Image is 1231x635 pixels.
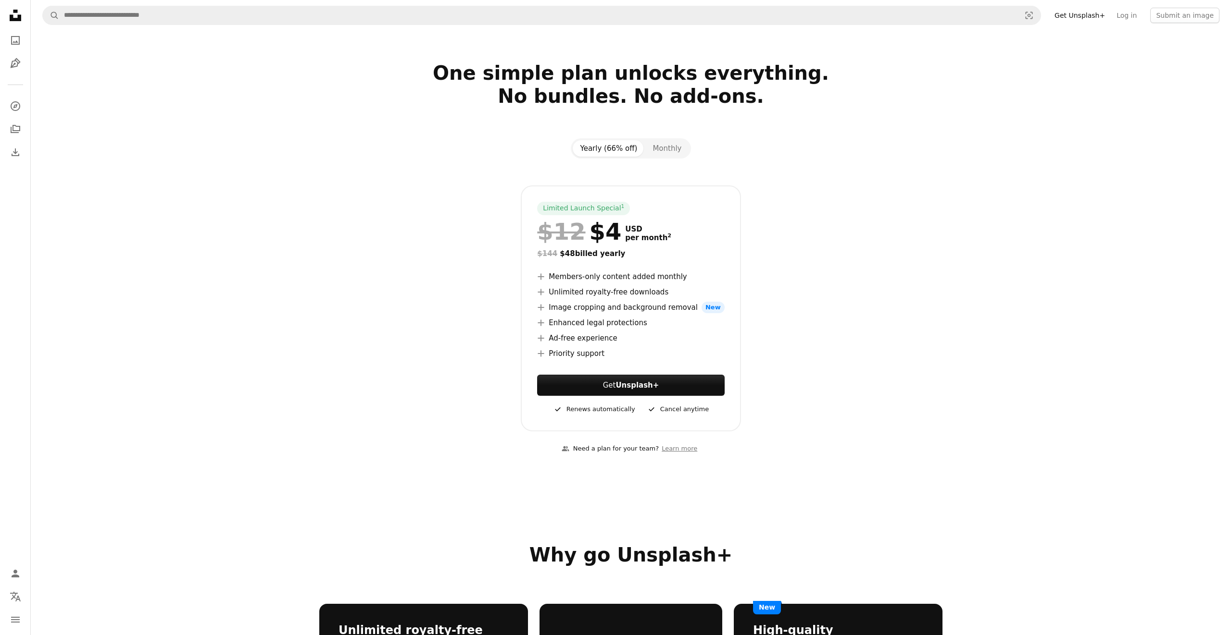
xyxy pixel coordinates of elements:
[647,403,709,415] div: Cancel anytime
[319,61,942,131] h2: One simple plan unlocks everything. No bundles. No add-ons.
[619,204,627,213] a: 1
[319,543,942,566] h2: Why go Unsplash+
[537,286,724,298] li: Unlimited royalty-free downloads
[537,248,724,259] div: $48 billed yearly
[537,317,724,329] li: Enhanced legal protections
[43,6,59,24] button: Search Unsplash
[625,233,671,242] span: per month
[6,120,25,139] a: Collections
[6,54,25,73] a: Illustrations
[1111,8,1143,23] a: Log in
[753,601,781,614] span: New
[1017,6,1041,24] button: Visual search
[537,202,630,215] div: Limited Launch Special
[553,403,635,415] div: Renews automatically
[615,381,659,390] strong: Unsplash+
[6,587,25,606] button: Language
[537,302,724,313] li: Image cropping and background removal
[702,302,725,313] span: New
[621,203,625,209] sup: 1
[537,271,724,282] li: Members-only content added monthly
[645,140,689,157] button: Monthly
[573,140,645,157] button: Yearly (66% off)
[1049,8,1111,23] a: Get Unsplash+
[537,375,724,396] button: GetUnsplash+
[659,441,700,457] a: Learn more
[6,564,25,583] a: Log in / Sign up
[42,6,1041,25] form: Find visuals sitewide
[6,143,25,162] a: Download History
[537,219,585,244] span: $12
[6,6,25,27] a: Home — Unsplash
[537,332,724,344] li: Ad-free experience
[537,348,724,359] li: Priority support
[667,232,671,239] sup: 2
[6,97,25,116] a: Explore
[625,225,671,233] span: USD
[6,610,25,629] button: Menu
[562,444,659,454] div: Need a plan for your team?
[666,233,673,242] a: 2
[537,219,621,244] div: $4
[537,249,557,258] span: $144
[6,31,25,50] a: Photos
[1150,8,1219,23] button: Submit an image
